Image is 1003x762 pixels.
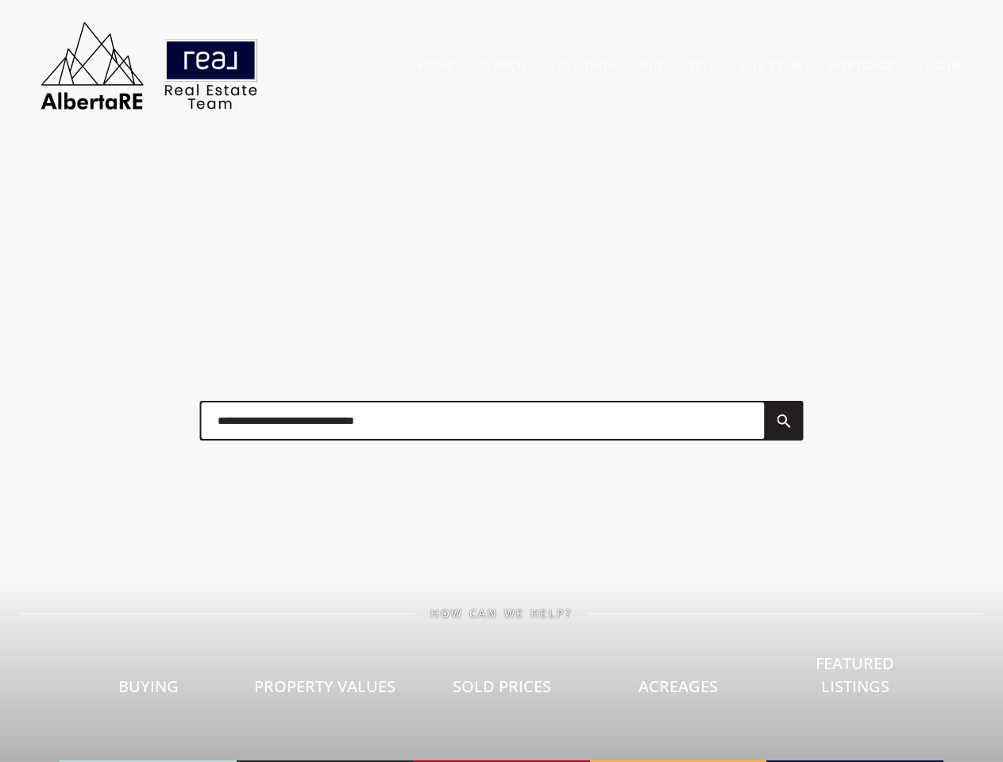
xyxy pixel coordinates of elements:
[638,675,718,697] span: Acreages
[118,675,179,697] span: Buying
[413,620,590,762] a: Sold Prices
[60,620,237,762] a: Buying
[766,597,943,762] a: Featured Listings
[816,652,894,697] span: Featured Listings
[419,58,455,73] a: Home
[827,58,895,73] a: Mortgage
[479,58,526,73] a: Search
[641,58,665,73] a: Buy
[689,58,716,73] a: Sell
[237,620,414,762] a: Property Values
[254,675,395,697] span: Property Values
[739,58,803,73] a: Our Team
[453,675,551,697] span: Sold Prices
[30,16,268,115] img: AlbertaRE Real Estate Team | Real Broker
[550,58,617,73] a: Sold Data
[919,58,961,73] a: Log In
[590,620,767,762] a: Acreages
